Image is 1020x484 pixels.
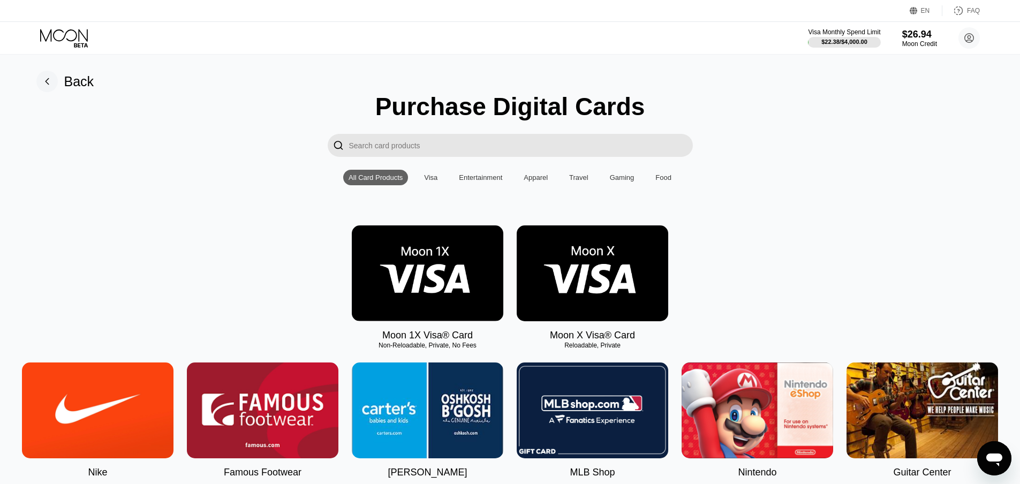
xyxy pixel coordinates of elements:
[655,173,671,182] div: Food
[88,467,107,478] div: Nike
[64,74,94,89] div: Back
[349,134,693,157] input: Search card products
[382,330,473,341] div: Moon 1X Visa® Card
[349,173,403,182] div: All Card Products
[454,170,508,185] div: Entertainment
[902,40,937,48] div: Moon Credit
[977,441,1011,475] iframe: Button to launch messaging window
[808,28,880,48] div: Visa Monthly Spend Limit$22.38/$4,000.00
[517,342,668,349] div: Reloadable, Private
[569,173,588,182] div: Travel
[328,134,349,157] div: 
[650,170,677,185] div: Food
[424,173,437,182] div: Visa
[808,28,880,36] div: Visa Monthly Spend Limit
[388,467,467,478] div: [PERSON_NAME]
[910,5,942,16] div: EN
[375,92,645,121] div: Purchase Digital Cards
[967,7,980,14] div: FAQ
[419,170,443,185] div: Visa
[902,29,937,40] div: $26.94
[550,330,635,341] div: Moon X Visa® Card
[902,29,937,48] div: $26.94Moon Credit
[605,170,640,185] div: Gaming
[610,173,634,182] div: Gaming
[570,467,615,478] div: MLB Shop
[564,170,594,185] div: Travel
[343,170,408,185] div: All Card Products
[738,467,776,478] div: Nintendo
[921,7,930,14] div: EN
[893,467,951,478] div: Guitar Center
[524,173,548,182] div: Apparel
[942,5,980,16] div: FAQ
[518,170,553,185] div: Apparel
[333,139,344,152] div: 
[459,173,502,182] div: Entertainment
[36,71,94,92] div: Back
[224,467,301,478] div: Famous Footwear
[352,342,503,349] div: Non-Reloadable, Private, No Fees
[821,39,867,45] div: $22.38 / $4,000.00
